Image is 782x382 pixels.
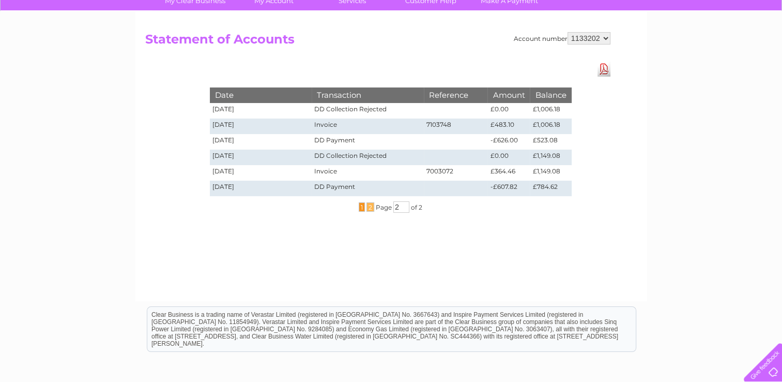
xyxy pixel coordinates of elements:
td: £1,149.08 [530,165,571,181]
div: Account number [514,32,610,45]
span: 1 [359,202,365,212]
td: DD Collection Rejected [312,150,423,165]
a: Blog [692,44,707,52]
span: Page [376,203,392,211]
a: Water [600,44,620,52]
td: DD Payment [312,181,423,196]
td: Invoice [312,165,423,181]
td: Invoice [312,119,423,134]
span: of [411,203,417,211]
td: [DATE] [210,165,312,181]
th: Balance [530,87,571,102]
div: Clear Business is a trading name of Verastar Limited (registered in [GEOGRAPHIC_DATA] No. 3667643... [147,6,636,50]
td: [DATE] [210,103,312,119]
td: [DATE] [210,134,312,150]
a: Download Pdf [597,62,610,77]
a: Contact [713,44,739,52]
img: logo.png [27,27,80,58]
td: £0.00 [487,150,530,165]
a: Telecoms [655,44,686,52]
td: [DATE] [210,150,312,165]
td: 7003072 [424,165,488,181]
span: 2 [419,203,422,211]
td: £1,006.18 [530,103,571,119]
h2: Statement of Accounts [145,32,610,52]
a: Log out [748,44,772,52]
td: [DATE] [210,119,312,134]
span: 2 [366,202,374,212]
td: £364.46 [487,165,530,181]
th: Amount [487,87,530,102]
td: £784.62 [530,181,571,196]
td: DD Collection Rejected [312,103,423,119]
td: £483.10 [487,119,530,134]
td: [DATE] [210,181,312,196]
td: £1,006.18 [530,119,571,134]
td: -£607.82 [487,181,530,196]
td: £1,149.08 [530,150,571,165]
td: £523.08 [530,134,571,150]
a: 0333 014 3131 [587,5,658,18]
td: DD Payment [312,134,423,150]
td: £0.00 [487,103,530,119]
th: Transaction [312,87,423,102]
th: Reference [424,87,488,102]
td: 7103748 [424,119,488,134]
td: -£626.00 [487,134,530,150]
a: Energy [626,44,649,52]
th: Date [210,87,312,102]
